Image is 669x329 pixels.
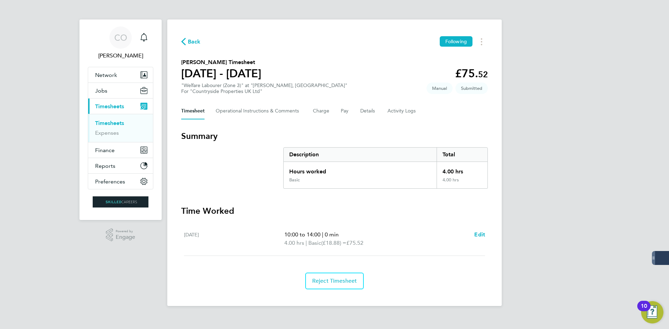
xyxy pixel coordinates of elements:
div: Description [284,148,437,162]
div: 10 [641,306,647,315]
span: 4.00 hrs [284,240,304,246]
span: £75.52 [346,240,363,246]
span: CO [114,33,127,42]
span: Powered by [116,228,135,234]
span: Timesheets [95,103,124,110]
button: Following [440,36,472,47]
button: Timesheets Menu [475,36,488,47]
a: Expenses [95,130,119,136]
h1: [DATE] - [DATE] [181,66,261,80]
button: Timesheets [88,99,153,114]
span: Preferences [95,178,125,185]
span: This timesheet was manually created. [426,83,453,94]
button: Operational Instructions & Comments [216,103,302,119]
app-decimal: £75. [455,67,488,80]
h3: Summary [181,131,488,142]
div: Hours worked [284,162,437,177]
a: Go to home page [88,196,153,207]
button: Timesheet [181,103,205,119]
button: Charge [313,103,330,119]
section: Timesheet [181,131,488,289]
button: Reports [88,158,153,173]
span: Reject Timesheet [312,277,357,284]
span: Network [95,72,117,78]
img: skilledcareers-logo-retina.png [93,196,148,207]
span: 10:00 to 14:00 [284,231,321,238]
span: Basic [308,239,321,247]
button: Network [88,67,153,83]
a: Powered byEngage [106,228,136,242]
span: This timesheet is Submitted. [455,83,488,94]
span: Back [188,38,201,46]
a: Edit [474,230,485,239]
span: 52 [478,69,488,79]
button: Jobs [88,83,153,98]
button: Activity Logs [387,103,417,119]
button: Details [360,103,376,119]
span: Craig O'Donovan [88,52,153,60]
span: Reports [95,163,115,169]
span: Jobs [95,87,107,94]
nav: Main navigation [79,19,162,220]
button: Back [181,37,201,46]
div: Total [437,148,487,162]
span: Engage [116,234,135,240]
div: [DATE] [184,230,284,247]
div: Summary [283,147,488,189]
span: Following [445,38,467,45]
a: CO[PERSON_NAME] [88,26,153,60]
span: Finance [95,147,115,154]
span: Edit [474,231,485,238]
button: Finance [88,142,153,158]
div: For "Countryside Properties UK Ltd" [181,88,347,94]
button: Open Resource Center, 10 new notifications [641,301,663,323]
div: Basic [289,177,300,183]
span: (£18.88) = [321,240,346,246]
button: Pay [341,103,349,119]
div: Timesheets [88,114,153,142]
h2: [PERSON_NAME] Timesheet [181,58,261,66]
div: 4.00 hrs [437,162,487,177]
div: 4.00 hrs [437,177,487,188]
h3: Time Worked [181,205,488,217]
button: Preferences [88,174,153,189]
a: Timesheets [95,120,124,126]
span: | [306,240,307,246]
button: Reject Timesheet [305,273,364,289]
div: "Welfare Labourer (Zone 3)" at "[PERSON_NAME], [GEOGRAPHIC_DATA]" [181,83,347,94]
span: | [322,231,323,238]
span: 0 min [325,231,339,238]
